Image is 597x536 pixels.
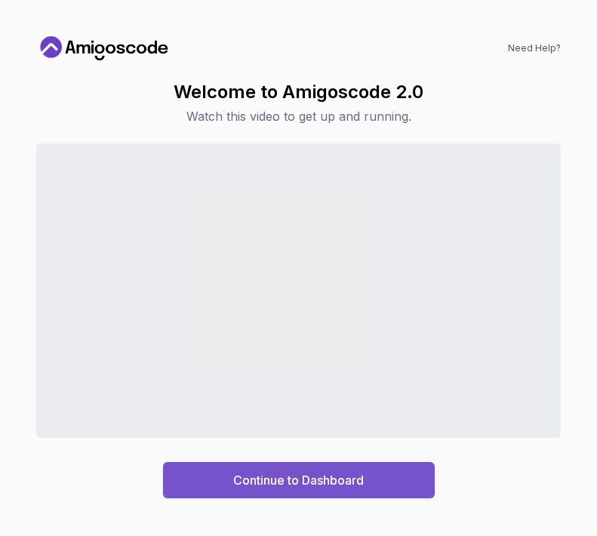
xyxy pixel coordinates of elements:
[174,80,423,104] h1: Welcome to Amigoscode 2.0
[36,143,561,439] iframe: Sales Video
[174,107,423,125] p: Watch this video to get up and running.
[163,462,435,498] button: Continue to Dashboard
[508,42,561,54] a: Need Help?
[233,471,364,489] div: Continue to Dashboard
[36,36,172,60] a: Home link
